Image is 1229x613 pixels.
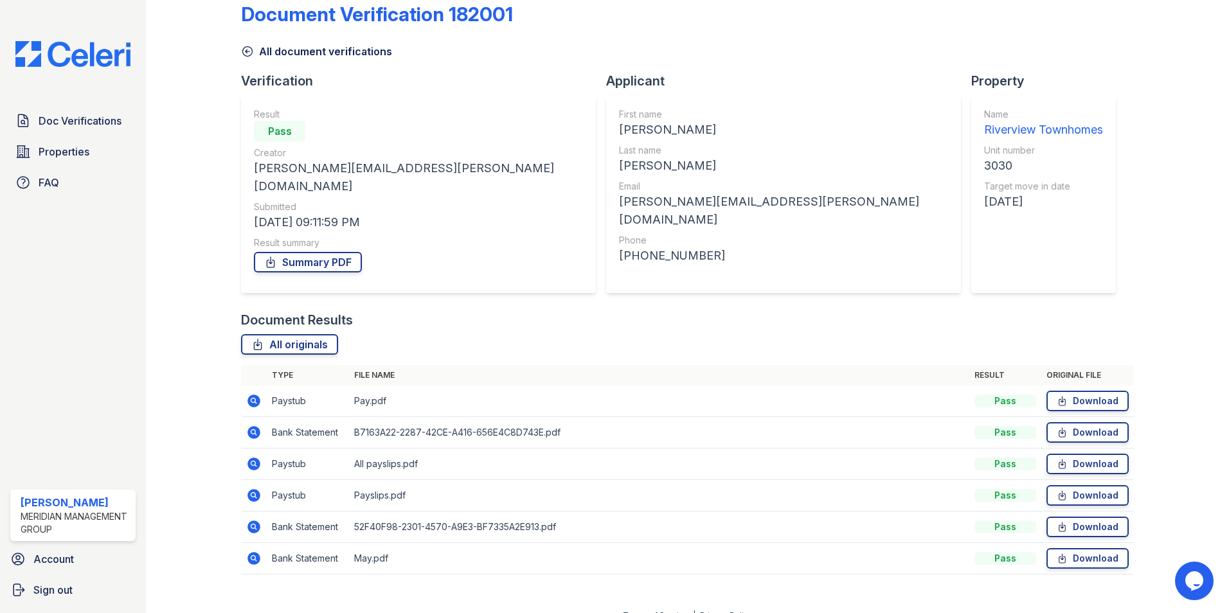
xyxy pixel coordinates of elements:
div: Last name [619,144,948,157]
td: Pay.pdf [349,386,969,417]
span: Sign out [33,582,73,598]
th: Type [267,365,349,386]
iframe: chat widget [1175,562,1216,600]
div: Creator [254,147,583,159]
a: Download [1046,548,1129,569]
th: File name [349,365,969,386]
td: B7163A22-2287-42CE-A416-656E4C8D743E.pdf [349,417,969,449]
th: Original file [1041,365,1134,386]
div: [PHONE_NUMBER] [619,247,948,265]
div: Email [619,180,948,193]
div: Document Verification 182001 [241,3,513,26]
a: Download [1046,391,1129,411]
th: Result [969,365,1041,386]
a: Sign out [5,577,141,603]
div: [PERSON_NAME] [21,495,130,510]
div: Unit number [984,144,1103,157]
td: All payslips.pdf [349,449,969,480]
div: 3030 [984,157,1103,175]
td: Bank Statement [267,543,349,574]
div: Pass [974,395,1036,407]
div: Submitted [254,200,583,213]
div: Target move in date [984,180,1103,193]
div: Property [971,72,1126,90]
a: Account [5,546,141,572]
div: Pass [974,426,1036,439]
a: Download [1046,422,1129,443]
div: Meridian Management Group [21,510,130,536]
td: May.pdf [349,543,969,574]
a: Download [1046,517,1129,537]
div: [DATE] 09:11:59 PM [254,213,583,231]
img: CE_Logo_Blue-a8612792a0a2168367f1c8372b55b34899dd931a85d93a1a3d3e32e68fde9ad4.png [5,41,141,67]
div: Result summary [254,236,583,249]
td: Paystub [267,449,349,480]
td: 52F40F98-2301-4570-A9E3-BF7335A2E913.pdf [349,511,969,543]
a: FAQ [10,170,136,195]
div: First name [619,108,948,121]
td: Bank Statement [267,417,349,449]
div: Pass [974,520,1036,533]
div: Applicant [606,72,971,90]
div: Result [254,108,583,121]
div: Document Results [241,311,353,329]
a: All document verifications [241,44,392,59]
div: [DATE] [984,193,1103,211]
a: All originals [241,334,338,355]
div: Pass [974,458,1036,470]
div: Riverview Townhomes [984,121,1103,139]
a: Name Riverview Townhomes [984,108,1103,139]
a: Summary PDF [254,252,362,272]
div: Phone [619,234,948,247]
span: Account [33,551,74,567]
div: Pass [974,489,1036,502]
a: Properties [10,139,136,164]
a: Download [1046,454,1129,474]
div: Name [984,108,1103,121]
div: Pass [974,552,1036,565]
td: Bank Statement [267,511,349,543]
a: Download [1046,485,1129,506]
div: Verification [241,72,606,90]
span: Doc Verifications [39,113,121,129]
td: Payslips.pdf [349,480,969,511]
div: Pass [254,121,305,141]
div: [PERSON_NAME] [619,157,948,175]
div: [PERSON_NAME] [619,121,948,139]
span: FAQ [39,175,59,190]
div: [PERSON_NAME][EMAIL_ADDRESS][PERSON_NAME][DOMAIN_NAME] [619,193,948,229]
td: Paystub [267,480,349,511]
td: Paystub [267,386,349,417]
div: [PERSON_NAME][EMAIL_ADDRESS][PERSON_NAME][DOMAIN_NAME] [254,159,583,195]
a: Doc Verifications [10,108,136,134]
span: Properties [39,144,89,159]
